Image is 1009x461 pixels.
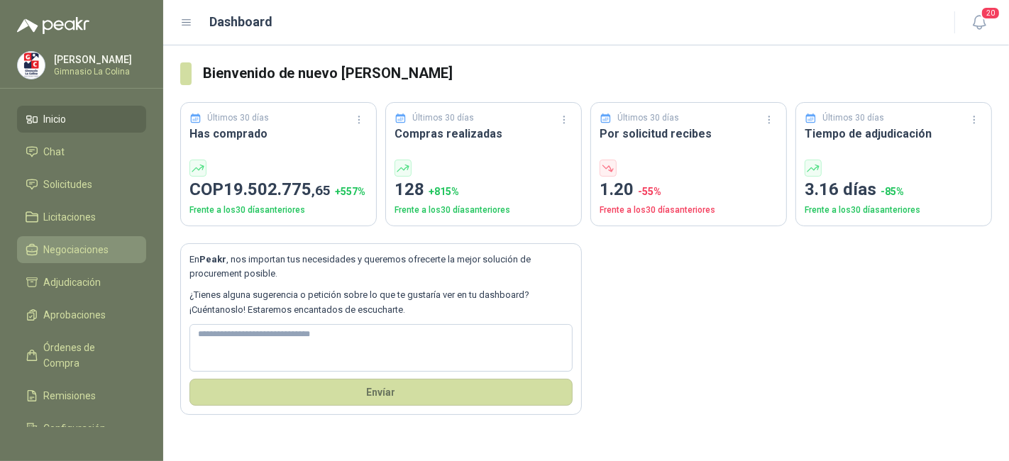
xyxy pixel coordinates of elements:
[189,379,573,406] button: Envíar
[189,288,573,317] p: ¿Tienes alguna sugerencia o petición sobre lo que te gustaría ver en tu dashboard? ¡Cuéntanoslo! ...
[17,138,146,165] a: Chat
[54,67,143,76] p: Gimnasio La Colina
[44,340,133,371] span: Órdenes de Compra
[189,204,368,217] p: Frente a los 30 días anteriores
[881,186,904,197] span: -85 %
[618,111,680,125] p: Últimos 30 días
[805,204,983,217] p: Frente a los 30 días anteriores
[189,177,368,204] p: COP
[823,111,885,125] p: Últimos 30 días
[199,254,226,265] b: Peakr
[600,125,778,143] h3: Por solicitud recibes
[600,204,778,217] p: Frente a los 30 días anteriores
[395,204,573,217] p: Frente a los 30 días anteriores
[600,177,778,204] p: 1.20
[44,177,93,192] span: Solicitudes
[17,334,146,377] a: Órdenes de Compra
[638,186,661,197] span: -55 %
[44,307,106,323] span: Aprobaciones
[203,62,992,84] h3: Bienvenido de nuevo [PERSON_NAME]
[210,12,273,32] h1: Dashboard
[44,144,65,160] span: Chat
[44,209,97,225] span: Licitaciones
[17,171,146,198] a: Solicitudes
[189,252,573,282] p: En , nos importan tus necesidades y queremos ofrecerte la mejor solución de procurement posible.
[189,125,368,143] h3: Has comprado
[335,186,365,197] span: + 557 %
[17,415,146,442] a: Configuración
[17,301,146,328] a: Aprobaciones
[44,388,97,404] span: Remisiones
[54,55,143,65] p: [PERSON_NAME]
[224,179,331,199] span: 19.502.775
[17,17,89,34] img: Logo peakr
[429,186,459,197] span: + 815 %
[17,106,146,133] a: Inicio
[17,236,146,263] a: Negociaciones
[17,382,146,409] a: Remisiones
[44,274,101,290] span: Adjudicación
[966,10,992,35] button: 20
[805,125,983,143] h3: Tiempo de adjudicación
[44,111,67,127] span: Inicio
[18,52,45,79] img: Company Logo
[395,125,573,143] h3: Compras realizadas
[413,111,475,125] p: Últimos 30 días
[44,421,106,436] span: Configuración
[17,204,146,230] a: Licitaciones
[17,269,146,296] a: Adjudicación
[805,177,983,204] p: 3.16 días
[44,242,109,257] span: Negociaciones
[208,111,270,125] p: Últimos 30 días
[311,182,331,199] span: ,65
[981,6,1000,20] span: 20
[395,177,573,204] p: 128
